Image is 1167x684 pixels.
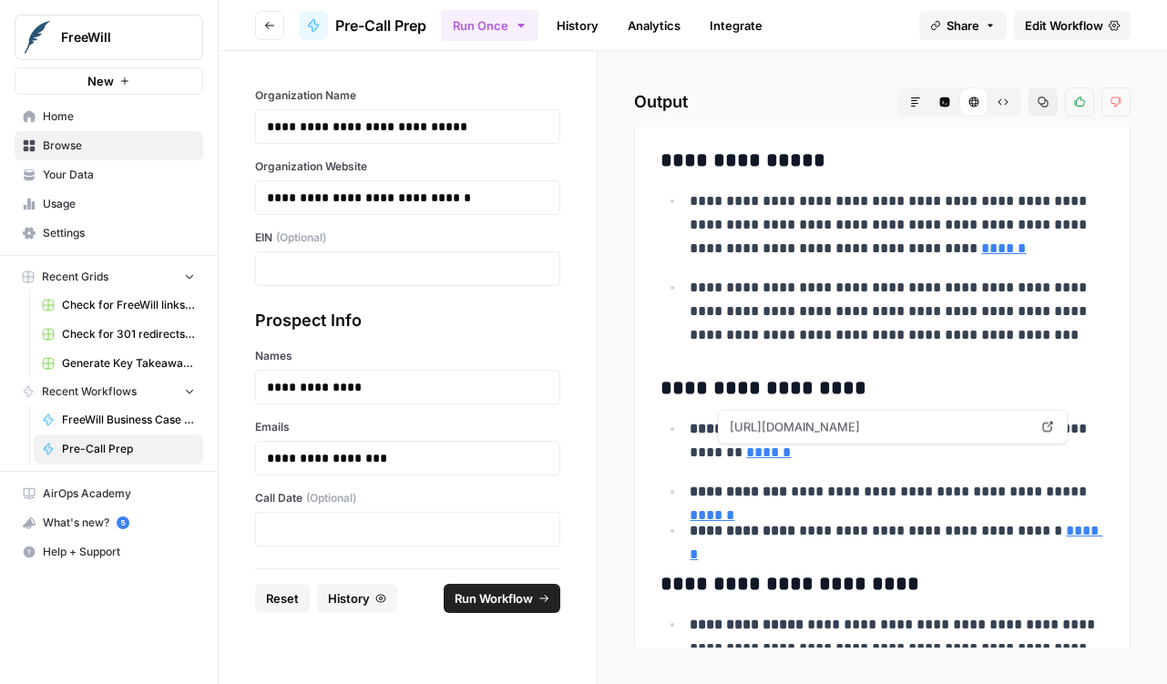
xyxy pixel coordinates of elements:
[15,15,203,60] button: Workspace: FreeWill
[15,102,203,131] a: Home
[317,584,397,613] button: History
[299,11,426,40] a: Pre-Call Prep
[34,434,203,464] a: Pre-Call Prep
[21,21,54,54] img: FreeWill Logo
[335,15,426,36] span: Pre-Call Prep
[43,108,195,125] span: Home
[546,11,609,40] a: History
[255,584,310,613] button: Reset
[255,490,560,506] label: Call Date
[120,518,125,527] text: 5
[43,485,195,502] span: AirOps Academy
[255,308,560,333] div: Prospect Info
[15,508,203,537] button: What's new? 5
[255,158,560,175] label: Organization Website
[43,167,195,183] span: Your Data
[919,11,1007,40] button: Share
[15,219,203,248] a: Settings
[726,411,1032,444] span: [URL][DOMAIN_NAME]
[61,28,171,46] span: FreeWill
[15,479,203,508] a: AirOps Academy
[455,589,533,607] span: Run Workflow
[15,537,203,567] button: Help + Support
[62,412,195,428] span: FreeWill Business Case Generator v2
[15,131,203,160] a: Browse
[43,544,195,560] span: Help + Support
[947,16,979,35] span: Share
[42,383,137,400] span: Recent Workflows
[276,230,326,246] span: (Optional)
[15,67,203,95] button: New
[34,291,203,320] a: Check for FreeWill links on partner's external website
[15,263,203,291] button: Recent Grids
[34,405,203,434] a: FreeWill Business Case Generator v2
[634,87,1131,117] h2: Output
[255,87,560,104] label: Organization Name
[255,230,560,246] label: EIN
[15,160,203,189] a: Your Data
[699,11,773,40] a: Integrate
[43,225,195,241] span: Settings
[1025,16,1103,35] span: Edit Workflow
[43,196,195,212] span: Usage
[34,320,203,349] a: Check for 301 redirects on page Grid
[1014,11,1131,40] a: Edit Workflow
[328,589,370,607] span: History
[62,326,195,342] span: Check for 301 redirects on page Grid
[255,419,560,435] label: Emails
[444,584,560,613] button: Run Workflow
[43,138,195,154] span: Browse
[62,297,195,313] span: Check for FreeWill links on partner's external website
[62,441,195,457] span: Pre-Call Prep
[617,11,691,40] a: Analytics
[117,516,129,529] a: 5
[34,349,203,378] a: Generate Key Takeaways from Webinar Transcripts
[42,269,108,285] span: Recent Grids
[255,348,560,364] label: Names
[441,10,538,41] button: Run Once
[306,490,356,506] span: (Optional)
[62,355,195,372] span: Generate Key Takeaways from Webinar Transcripts
[15,509,202,536] div: What's new?
[15,378,203,405] button: Recent Workflows
[15,189,203,219] a: Usage
[87,72,114,90] span: New
[266,589,299,607] span: Reset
